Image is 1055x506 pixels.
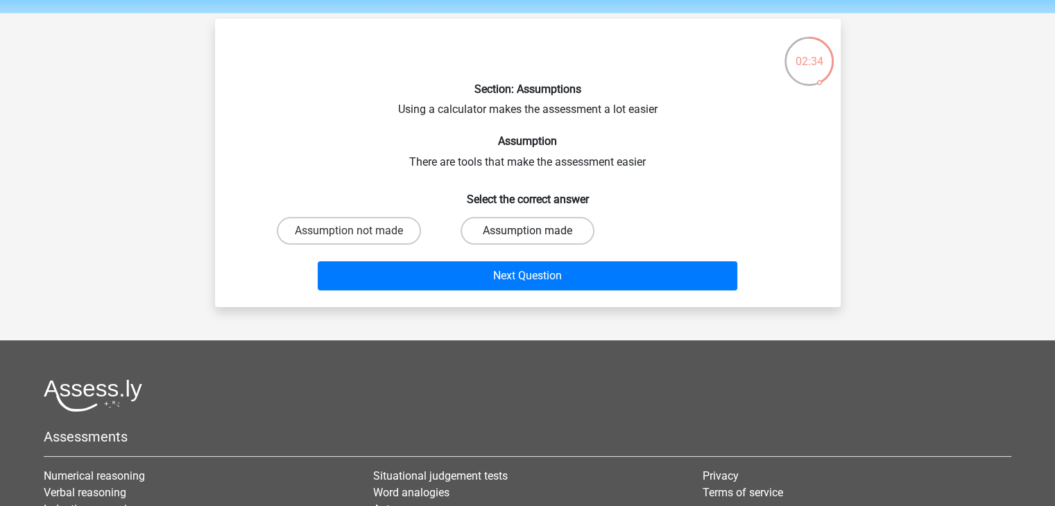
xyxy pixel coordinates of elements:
a: Situational judgement tests [373,469,508,482]
a: Privacy [703,469,739,482]
button: Next Question [318,261,737,290]
img: Assessly logo [44,379,142,412]
a: Verbal reasoning [44,486,126,499]
a: Terms of service [703,486,783,499]
div: Using a calculator makes the assessment a lot easier There are tools that make the assessment easier [221,30,835,296]
h6: Assumption [237,134,818,148]
div: 02:34 [783,35,835,70]
h6: Select the correct answer [237,182,818,206]
a: Word analogies [373,486,449,499]
label: Assumption made [461,217,594,245]
label: Assumption not made [277,217,421,245]
a: Numerical reasoning [44,469,145,482]
h5: Assessments [44,428,1011,445]
h6: Section: Assumptions [237,82,818,96]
